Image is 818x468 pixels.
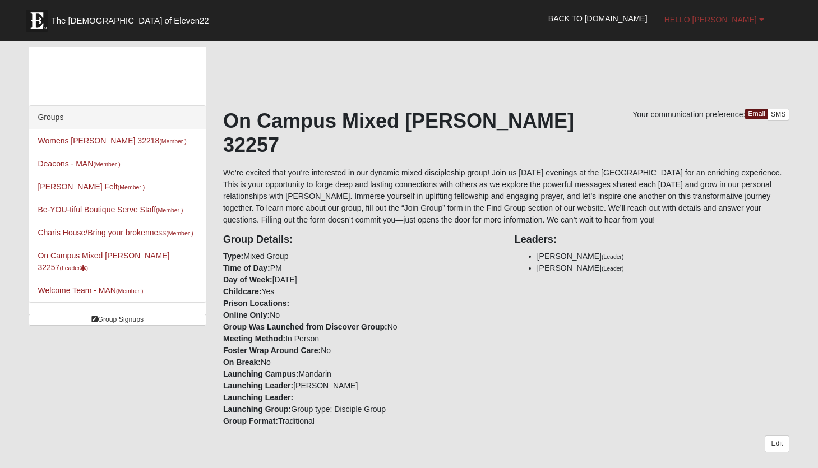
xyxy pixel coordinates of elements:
[59,265,88,271] small: (Leader )
[223,381,293,390] strong: Launching Leader:
[215,226,506,427] div: Mixed Group PM [DATE] Yes No No In Person No No Mandarin [PERSON_NAME] Group type: Disciple Group...
[223,299,289,308] strong: Prison Locations:
[223,405,291,414] strong: Launching Group:
[93,161,120,168] small: (Member )
[159,138,186,145] small: (Member )
[38,182,145,191] a: [PERSON_NAME] Felt(Member )
[765,435,789,452] a: Edit
[38,205,183,214] a: Be-YOU-tiful Boutique Serve Staff(Member )
[223,358,261,367] strong: On Break:
[38,251,169,272] a: On Campus Mixed [PERSON_NAME] 32257(Leader)
[602,253,624,260] small: (Leader)
[223,322,387,331] strong: Group Was Launched from Discover Group:
[38,159,120,168] a: Deacons - MAN(Member )
[656,6,773,34] a: Hello [PERSON_NAME]
[602,265,624,272] small: (Leader)
[515,234,789,246] h4: Leaders:
[223,346,321,355] strong: Foster Wrap Around Care:
[745,109,768,119] a: Email
[118,184,145,191] small: (Member )
[223,109,789,157] h1: On Campus Mixed [PERSON_NAME] 32257
[223,393,293,402] strong: Launching Leader:
[38,228,193,237] a: Charis House/Bring your brokenness(Member )
[116,288,143,294] small: (Member )
[38,136,186,145] a: Womens [PERSON_NAME] 32218(Member )
[537,262,789,274] li: [PERSON_NAME]
[29,314,206,326] a: Group Signups
[156,207,183,214] small: (Member )
[166,230,193,237] small: (Member )
[664,15,757,24] span: Hello [PERSON_NAME]
[223,275,272,284] strong: Day of Week:
[29,106,206,129] div: Groups
[223,369,299,378] strong: Launching Campus:
[20,4,244,32] a: The [DEMOGRAPHIC_DATA] of Eleven22
[223,311,270,319] strong: Online Only:
[768,109,789,121] a: SMS
[51,15,209,26] span: The [DEMOGRAPHIC_DATA] of Eleven22
[223,234,498,246] h4: Group Details:
[38,286,143,295] a: Welcome Team - MAN(Member )
[632,110,745,119] span: Your communication preference:
[537,251,789,262] li: [PERSON_NAME]
[26,10,48,32] img: Eleven22 logo
[223,287,261,296] strong: Childcare:
[223,263,270,272] strong: Time of Day:
[223,334,285,343] strong: Meeting Method:
[540,4,656,33] a: Back to [DOMAIN_NAME]
[223,416,278,425] strong: Group Format:
[223,252,243,261] strong: Type:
